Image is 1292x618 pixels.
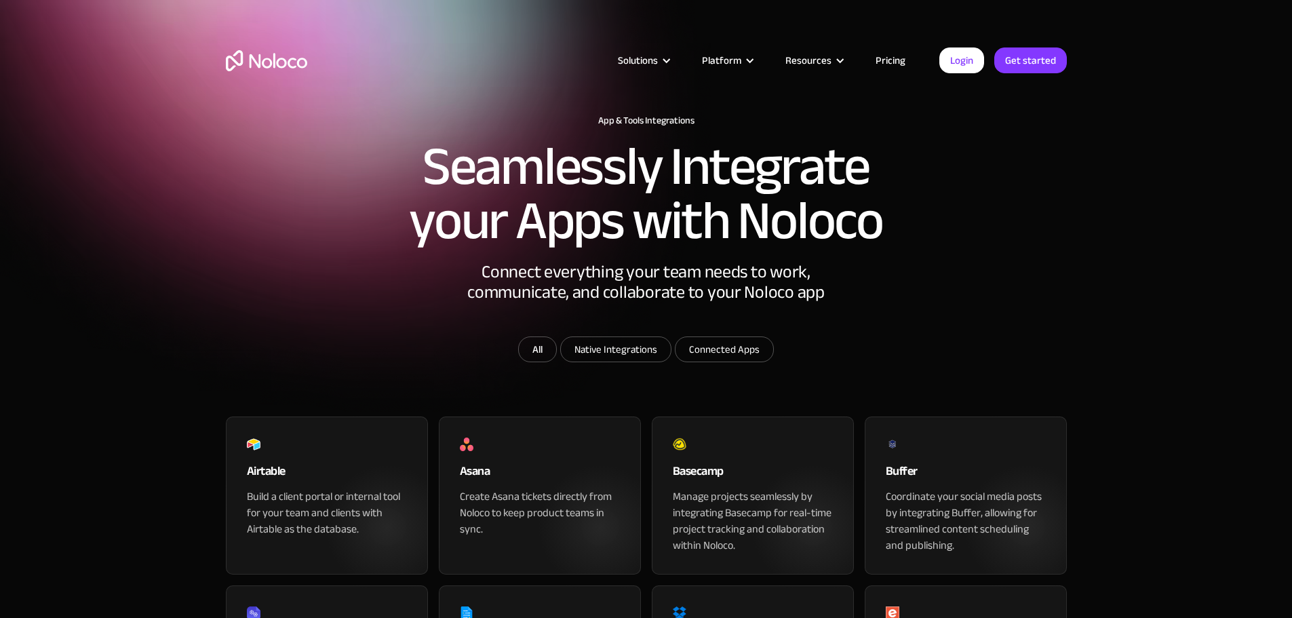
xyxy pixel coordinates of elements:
div: Buffer [886,461,1046,488]
div: Basecamp [673,461,833,488]
div: Resources [785,52,831,69]
div: Resources [768,52,859,69]
div: Create Asana tickets directly from Noloco to keep product teams in sync. [460,488,620,537]
div: Platform [685,52,768,69]
div: Airtable [247,461,407,488]
a: Pricing [859,52,922,69]
a: BufferCoordinate your social media posts by integrating Buffer, allowing for streamlined content ... [865,417,1067,575]
div: Asana [460,461,620,488]
a: AirtableBuild a client portal or internal tool for your team and clients with Airtable as the dat... [226,417,428,575]
div: Connect everything your team needs to work, communicate, and collaborate to your Noloco app [443,262,850,336]
a: BasecampManage projects seamlessly by integrating Basecamp for real-time project tracking and col... [652,417,854,575]
form: Email Form [375,336,918,366]
a: Login [939,47,984,73]
div: Solutions [601,52,685,69]
h2: Seamlessly Integrate your Apps with Noloco [409,140,884,248]
a: home [226,50,307,71]
div: Manage projects seamlessly by integrating Basecamp for real-time project tracking and collaborati... [673,488,833,554]
a: AsanaCreate Asana tickets directly from Noloco to keep product teams in sync. [439,417,641,575]
div: Coordinate your social media posts by integrating Buffer, allowing for streamlined content schedu... [886,488,1046,554]
div: Solutions [618,52,658,69]
a: All [518,336,557,362]
a: Get started [994,47,1067,73]
div: Build a client portal or internal tool for your team and clients with Airtable as the database. [247,488,407,537]
div: Platform [702,52,741,69]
